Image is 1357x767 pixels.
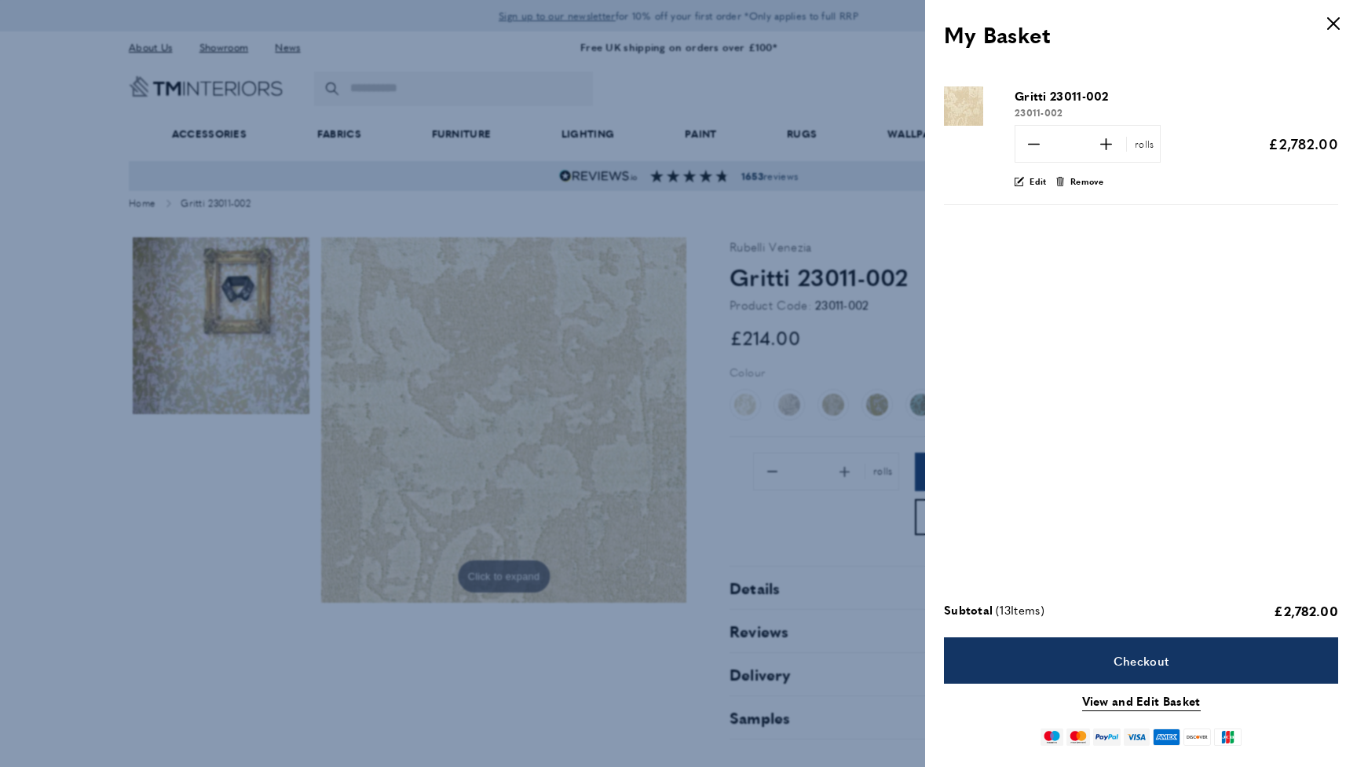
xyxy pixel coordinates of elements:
img: discover [1183,728,1211,746]
img: jcb [1214,728,1242,746]
span: £2,782.00 [1268,134,1338,153]
button: Close panel [1318,8,1349,39]
span: Remove [1070,174,1104,189]
span: ( Items) [996,600,1044,621]
a: Product "Gritti 23011-002" [944,86,1003,130]
span: 13 [1000,601,1011,618]
img: visa [1124,728,1150,746]
a: Edit product "Gritti 23011-002" [1015,174,1047,189]
span: Gritti 23011-002 [1015,86,1109,105]
span: rolls [1135,138,1154,151]
h3: My Basket [944,19,1338,50]
span: Subtotal [944,600,993,621]
button: Remove product "Gritti 23011-002" from cart [1055,174,1104,189]
img: american-express [1153,728,1180,746]
span: 23011-002 [1015,105,1063,119]
img: maestro [1041,728,1063,746]
span: Edit [1030,174,1046,189]
a: Checkout [944,637,1338,684]
img: mastercard [1066,728,1089,746]
span: £2,782.00 [1274,601,1338,620]
a: View and Edit Basket [1082,692,1201,711]
img: paypal [1093,728,1121,746]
